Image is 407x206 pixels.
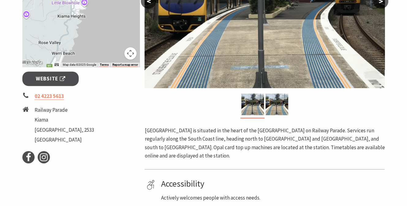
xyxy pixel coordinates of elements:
[55,63,59,67] button: Keyboard shortcuts
[35,126,94,134] li: [GEOGRAPHIC_DATA], 2533
[24,59,44,67] img: Google
[62,63,96,66] span: Map data ©2025 Google
[100,63,108,67] a: Terms (opens in new tab)
[161,179,383,189] h4: Accessibility
[35,116,94,124] li: Kiama
[36,75,65,83] span: Website
[145,126,385,160] p: [GEOGRAPHIC_DATA] is situated in the heart of the [GEOGRAPHIC_DATA] on Railway Parade. Services r...
[161,194,383,202] p: Actively welcomes people with access needs.
[35,106,94,114] li: Railway Parade
[22,72,79,86] a: Website
[266,94,288,115] img: Kiama Train Station Railway Avenue
[35,136,94,144] li: [GEOGRAPHIC_DATA]
[24,59,44,67] a: Click to see this area on Google Maps
[112,63,138,67] a: Report a map error
[124,47,137,60] button: Map camera controls
[35,93,64,100] a: 02 4223 5613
